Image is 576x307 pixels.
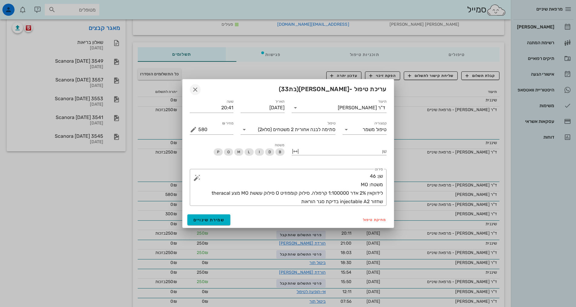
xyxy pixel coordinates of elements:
label: מחיר ₪ [222,121,234,126]
div: ד"ר [PERSON_NAME] [338,105,385,111]
label: פירוט [375,167,383,172]
label: תאריך [275,99,285,104]
span: שמירת שינויים [193,217,225,223]
span: מחיקת טיפול [363,218,387,222]
span: סתימה לבנה אחורית 2 משטחים [273,127,335,132]
span: [PERSON_NAME] [299,85,349,93]
button: מחיקת טיפול [360,216,389,224]
span: עריכת טיפול - [279,84,387,94]
span: משטח [275,143,284,147]
span: I [259,148,260,156]
span: O [227,148,229,156]
label: שעה [227,99,234,104]
label: קטגוריה [374,121,387,126]
span: 33 [281,85,289,93]
span: B [278,148,281,156]
div: תיעודד"ר [PERSON_NAME] [292,103,387,113]
span: P [217,148,219,156]
span: (סלא2) [258,127,272,132]
span: (בת ) [279,85,299,93]
button: שמירת שינויים [187,214,231,225]
span: M [237,148,240,156]
span: D [268,148,271,156]
span: L [248,148,250,156]
label: טיפול [327,121,335,126]
button: מחיר ₪ appended action [190,126,197,133]
label: תיעוד [378,99,387,104]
